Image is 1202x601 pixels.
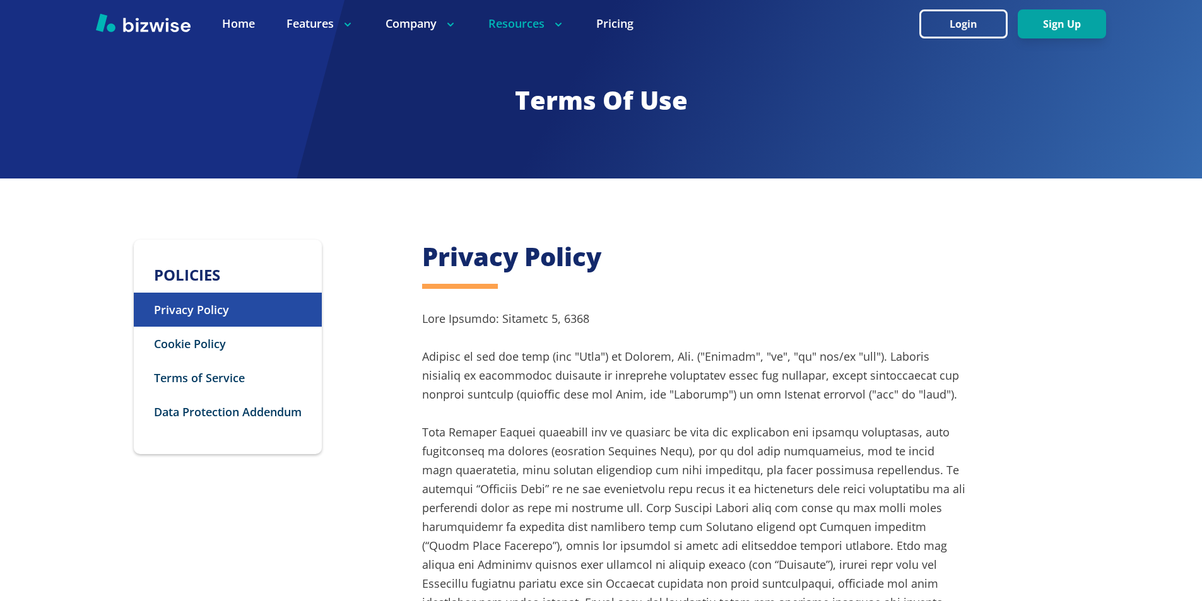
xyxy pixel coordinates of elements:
h2: Terms Of Use [96,83,1105,117]
img: Bizwise Logo [96,13,191,32]
button: Terms of Service [134,361,322,395]
h2: Privacy Policy [422,240,967,274]
a: Pricing [596,16,633,32]
button: Sign Up [1018,9,1106,38]
p: Resources [488,16,565,32]
a: Login [919,18,1018,30]
button: Cookie Policy [134,327,322,361]
a: Sign Up [1018,18,1106,30]
h3: POLICIES [134,265,322,286]
button: Data Protection Addendum [134,395,322,429]
p: Company [386,16,457,32]
p: Features [286,16,354,32]
a: Home [222,16,255,32]
button: Privacy Policy [134,293,322,327]
button: Login [919,9,1008,38]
